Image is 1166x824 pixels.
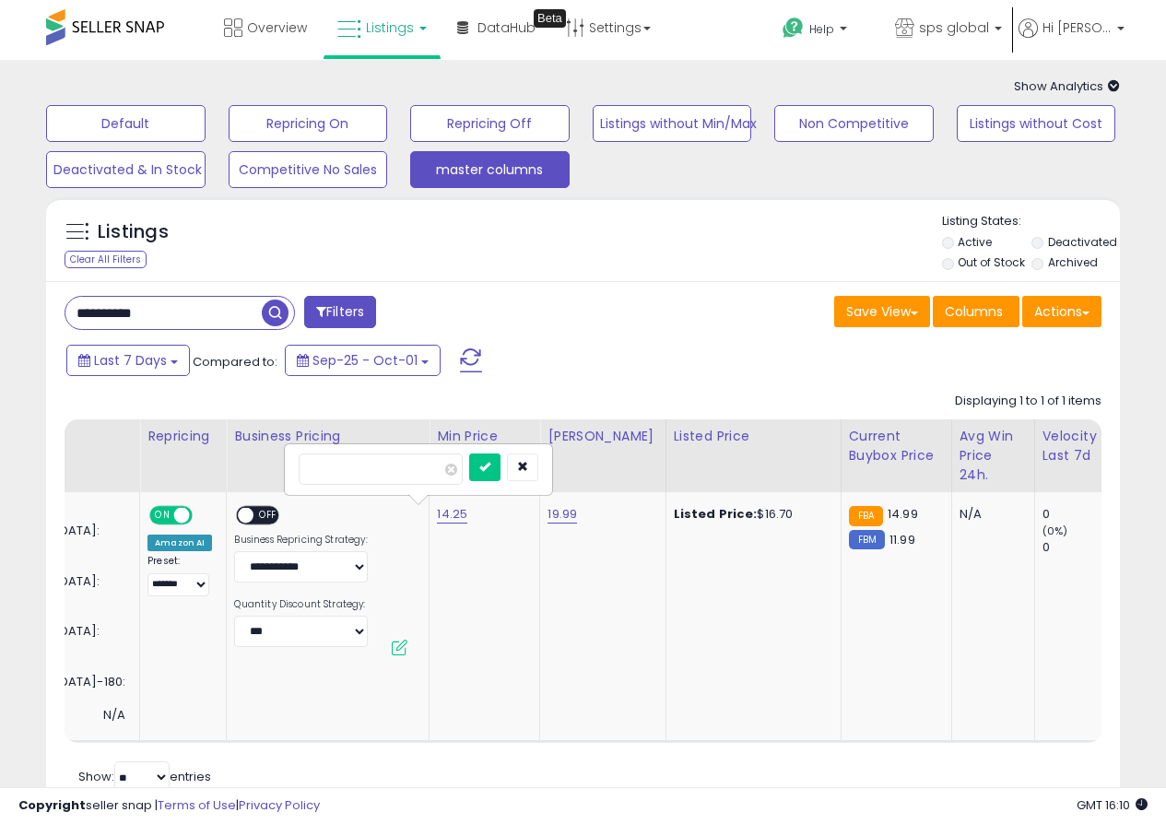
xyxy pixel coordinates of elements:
[1042,427,1110,465] div: Velocity Last 7d
[234,534,368,547] label: Business Repricing Strategy:
[229,105,388,142] button: Repricing On
[1048,234,1117,250] label: Deactivated
[437,427,532,446] div: Min Price
[366,18,414,37] span: Listings
[18,796,86,814] strong: Copyright
[849,506,883,526] small: FBA
[98,219,169,245] h5: Listings
[94,351,167,370] span: Last 7 Days
[254,508,284,524] span: OFF
[234,427,421,446] div: Business Pricing
[147,535,212,551] div: Amazon AI
[957,105,1116,142] button: Listings without Cost
[548,505,577,524] a: 19.99
[834,296,930,327] button: Save View
[151,508,174,524] span: ON
[809,21,834,37] span: Help
[960,427,1027,485] div: Avg Win Price 24h.
[1077,796,1148,814] span: 2025-10-10 16:10 GMT
[285,345,441,376] button: Sep-25 - Oct-01
[46,105,206,142] button: Default
[1042,524,1068,538] small: (0%)
[942,213,1120,230] p: Listing States:
[18,797,320,815] div: seller snap | |
[65,251,147,268] div: Clear All Filters
[774,105,934,142] button: Non Competitive
[958,254,1025,270] label: Out of Stock
[437,505,467,524] a: 14.25
[239,796,320,814] a: Privacy Policy
[674,506,827,523] div: $16.70
[46,151,206,188] button: Deactivated & In Stock
[958,234,992,250] label: Active
[1019,18,1125,60] a: Hi [PERSON_NAME]
[234,598,368,611] label: Quantity Discount Strategy:
[78,768,211,785] span: Show: entries
[410,151,570,188] button: master columns
[674,427,833,446] div: Listed Price
[1048,254,1098,270] label: Archived
[158,796,236,814] a: Terms of Use
[477,18,536,37] span: DataHub
[960,506,1020,523] div: N/A
[548,427,657,446] div: [PERSON_NAME]
[103,707,125,724] span: N/A
[945,302,1003,321] span: Columns
[1042,506,1117,523] div: 0
[147,427,218,446] div: Repricing
[919,18,989,37] span: sps global
[1022,296,1101,327] button: Actions
[888,505,918,523] span: 14.99
[782,17,805,40] i: Get Help
[933,296,1019,327] button: Columns
[849,427,944,465] div: Current Buybox Price
[1014,77,1120,95] span: Show Analytics
[674,505,758,523] b: Listed Price:
[593,105,752,142] button: Listings without Min/Max
[849,530,885,549] small: FBM
[955,393,1101,410] div: Displaying 1 to 1 of 1 items
[312,351,418,370] span: Sep-25 - Oct-01
[304,296,376,328] button: Filters
[247,18,307,37] span: Overview
[190,508,219,524] span: OFF
[193,353,277,371] span: Compared to:
[768,3,878,60] a: Help
[229,151,388,188] button: Competitive No Sales
[1042,18,1112,37] span: Hi [PERSON_NAME]
[410,105,570,142] button: Repricing Off
[1042,539,1117,556] div: 0
[889,531,915,548] span: 11.99
[147,555,212,596] div: Preset:
[66,345,190,376] button: Last 7 Days
[534,9,566,28] div: Tooltip anchor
